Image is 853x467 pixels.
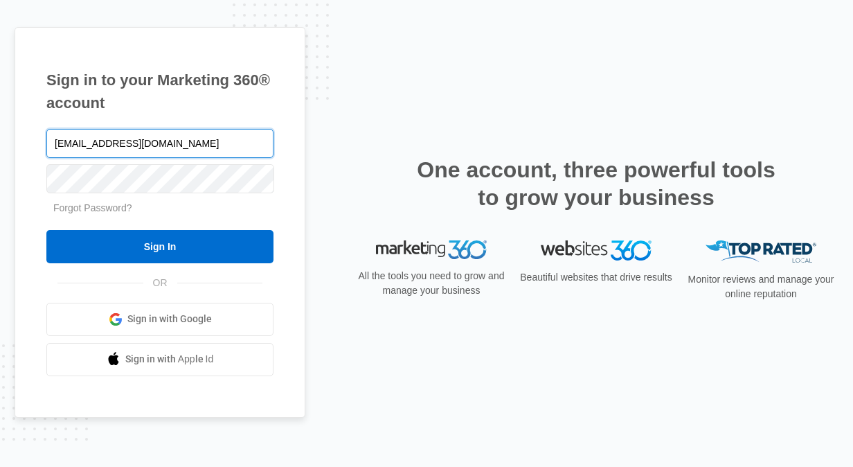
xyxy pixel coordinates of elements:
[683,272,838,301] p: Monitor reviews and manage your online reputation
[46,303,273,336] a: Sign in with Google
[46,230,273,263] input: Sign In
[143,276,177,290] span: OR
[46,129,273,158] input: Email
[127,312,212,326] span: Sign in with Google
[125,352,214,367] span: Sign in with Apple Id
[413,156,780,211] h2: One account, three powerful tools to grow your business
[53,202,132,213] a: Forgot Password?
[706,240,816,263] img: Top Rated Local
[376,240,487,260] img: Marketing 360
[519,270,674,285] p: Beautiful websites that drive results
[46,69,273,114] h1: Sign in to your Marketing 360® account
[46,343,273,376] a: Sign in with Apple Id
[354,269,509,298] p: All the tools you need to grow and manage your business
[541,240,652,261] img: Websites 360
